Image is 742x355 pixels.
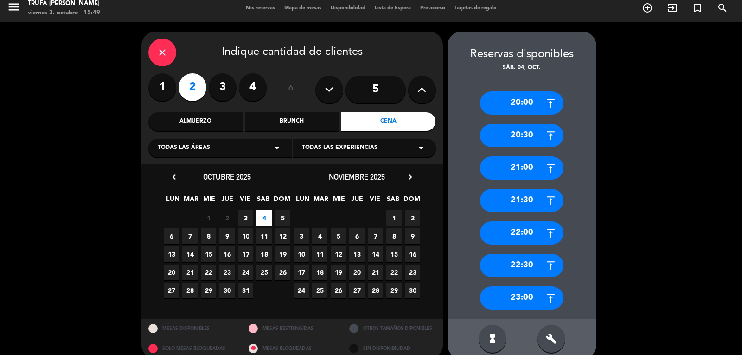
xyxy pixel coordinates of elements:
[148,112,243,131] div: Almuerzo
[28,8,100,18] div: viernes 3. octubre - 15:49
[275,246,290,262] span: 19
[219,283,235,298] span: 30
[219,194,235,209] span: JUE
[201,283,216,298] span: 29
[183,194,198,209] span: MAR
[480,156,563,180] div: 21:00
[341,112,435,131] div: Cena
[182,265,198,280] span: 21
[448,45,596,64] div: Reservas disponibles
[349,228,365,244] span: 6
[256,246,272,262] span: 18
[368,265,383,280] span: 21
[546,333,557,344] i: build
[294,265,309,280] span: 17
[275,228,290,244] span: 12
[368,283,383,298] span: 28
[274,194,289,209] span: DOM
[480,221,563,245] div: 22:00
[238,246,253,262] span: 17
[312,246,327,262] span: 11
[405,283,420,298] span: 30
[201,194,217,209] span: MIE
[164,265,179,280] span: 20
[276,73,306,106] div: ó
[368,228,383,244] span: 7
[405,246,420,262] span: 16
[294,246,309,262] span: 10
[275,265,290,280] span: 26
[164,246,179,262] span: 13
[148,39,436,66] div: Indique cantidad de clientes
[165,194,180,209] span: LUN
[141,319,242,339] div: MESAS DISPONIBLES
[237,194,253,209] span: VIE
[349,246,365,262] span: 13
[349,194,365,209] span: JUE
[480,286,563,310] div: 23:00
[201,228,216,244] span: 8
[331,265,346,280] span: 19
[480,254,563,277] div: 22:30
[256,228,272,244] span: 11
[294,228,309,244] span: 3
[256,265,272,280] span: 25
[148,73,176,101] label: 1
[271,142,282,154] i: arrow_drop_down
[179,73,206,101] label: 2
[242,319,342,339] div: MESAS RESTRINGIDAS
[241,6,280,11] span: Mis reservas
[312,265,327,280] span: 18
[717,2,728,13] i: search
[403,194,419,209] span: DOM
[164,283,179,298] span: 27
[169,172,179,182] i: chevron_left
[201,265,216,280] span: 22
[487,333,498,344] i: hourglass_full
[368,246,383,262] span: 14
[331,283,346,298] span: 26
[238,283,253,298] span: 31
[405,172,415,182] i: chevron_right
[692,2,703,13] i: turned_in_not
[370,6,416,11] span: Lista de Espera
[405,228,420,244] span: 9
[349,283,365,298] span: 27
[158,143,210,153] span: Todas las áreas
[295,194,310,209] span: LUN
[203,172,251,181] span: octubre 2025
[238,228,253,244] span: 10
[164,228,179,244] span: 6
[386,210,402,226] span: 1
[157,47,168,58] i: close
[386,265,402,280] span: 22
[349,265,365,280] span: 20
[342,319,443,339] div: OTROS TAMAÑOS DIPONIBLES
[219,246,235,262] span: 16
[326,6,370,11] span: Disponibilidad
[416,6,450,11] span: Pre-acceso
[331,194,346,209] span: MIE
[219,210,235,226] span: 2
[280,6,326,11] span: Mapa de mesas
[238,265,253,280] span: 24
[416,142,427,154] i: arrow_drop_down
[450,6,501,11] span: Tarjetas de regalo
[245,112,339,131] div: Brunch
[201,246,216,262] span: 15
[201,210,216,226] span: 1
[219,228,235,244] span: 9
[256,194,271,209] span: SAB
[367,194,383,209] span: VIE
[385,194,401,209] span: SAB
[405,210,420,226] span: 2
[302,143,377,153] span: Todas las experiencias
[294,283,309,298] span: 24
[642,2,653,13] i: add_circle_outline
[480,91,563,115] div: 20:00
[312,283,327,298] span: 25
[480,189,563,212] div: 21:30
[331,246,346,262] span: 12
[182,283,198,298] span: 28
[480,124,563,147] div: 20:30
